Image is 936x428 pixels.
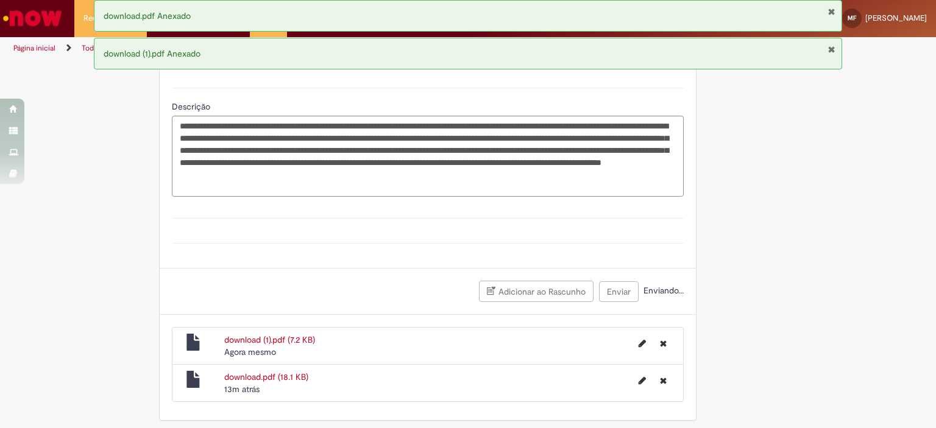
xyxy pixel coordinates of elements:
[641,285,684,296] span: Enviando...
[828,7,835,16] button: Fechar Notificação
[653,334,674,353] button: Excluir download (1).pdf
[224,346,276,357] time: 30/08/2025 09:25:39
[224,371,308,382] a: download.pdf (18.1 KB)
[828,44,835,54] button: Fechar Notificação
[224,346,276,357] span: Agora mesmo
[172,101,213,112] span: Descrição
[631,371,653,390] button: Editar nome de arquivo download.pdf
[631,334,653,353] button: Editar nome de arquivo download (1).pdf
[653,371,674,390] button: Excluir download.pdf
[172,116,684,197] textarea: Descrição
[9,37,615,60] ul: Trilhas de página
[224,384,260,395] span: 13m atrás
[1,6,64,30] img: ServiceNow
[848,14,856,22] span: MF
[82,43,146,53] a: Todos os Catálogos
[13,43,55,53] a: Página inicial
[104,10,191,21] span: download.pdf Anexado
[83,12,126,24] span: Requisições
[104,48,200,59] span: download (1).pdf Anexado
[865,13,927,23] span: [PERSON_NAME]
[224,334,315,345] a: download (1).pdf (7.2 KB)
[224,384,260,395] time: 30/08/2025 09:12:50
